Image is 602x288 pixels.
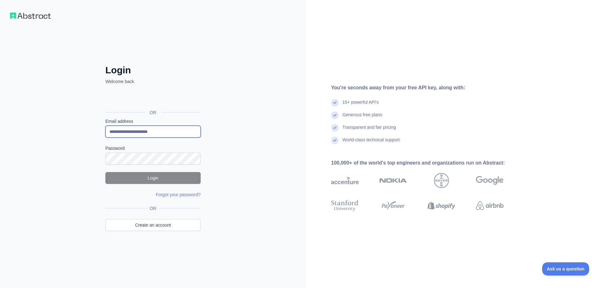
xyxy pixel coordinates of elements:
[105,118,201,124] label: Email address
[476,173,504,188] img: google
[145,109,161,116] span: OR
[331,159,524,167] div: 100,000+ of the world's top engineers and organizations run on Abstract:
[105,145,201,151] label: Password
[342,112,382,124] div: Generous free plans
[105,219,201,231] a: Create an account
[342,137,400,149] div: World-class technical support
[105,78,201,85] p: Welcome back
[105,65,201,76] h2: Login
[102,92,203,105] iframe: Botón Iniciar sesión con Google
[476,199,504,212] img: airbnb
[331,137,339,144] img: check mark
[10,13,51,19] img: Workflow
[331,124,339,132] img: check mark
[331,112,339,119] img: check mark
[379,173,407,188] img: nokia
[342,124,396,137] div: Transparent and fair pricing
[331,173,359,188] img: accenture
[331,99,339,107] img: check mark
[342,99,379,112] div: 15+ powerful API's
[156,192,201,197] a: Forgot your password?
[105,172,201,184] button: Login
[331,199,359,212] img: stanford university
[379,199,407,212] img: payoneer
[542,262,589,275] iframe: Toggle Customer Support
[428,199,455,212] img: shopify
[434,173,449,188] img: bayer
[147,205,159,212] span: OR
[331,84,524,92] div: You're seconds away from your free API key, along with:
